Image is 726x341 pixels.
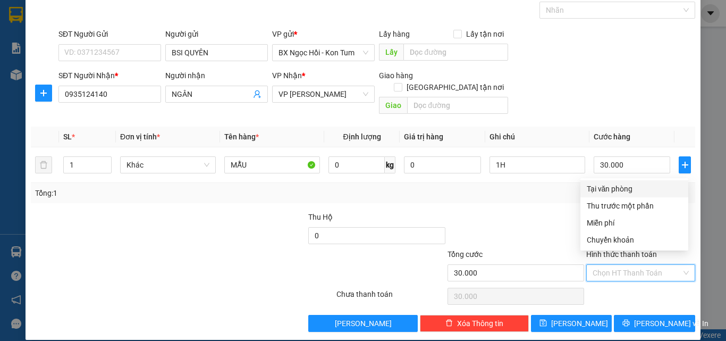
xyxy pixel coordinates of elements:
[385,156,395,173] span: kg
[35,85,52,102] button: plus
[587,200,682,212] div: Thu trước một phần
[343,132,381,141] span: Định lượng
[58,28,161,40] div: SĐT Người Gửi
[58,70,161,81] div: SĐT Người Nhận
[407,97,508,114] input: Dọc đường
[587,183,682,195] div: Tại văn phòng
[278,86,368,102] span: VP Thành Thái
[462,28,508,40] span: Lấy tận nơi
[224,156,320,173] input: VD: Bàn, Ghế
[165,28,268,40] div: Người gửi
[551,318,608,329] span: [PERSON_NAME]
[379,71,413,80] span: Giao hàng
[335,318,392,329] span: [PERSON_NAME]
[594,132,630,141] span: Cước hàng
[36,89,52,97] span: plus
[35,156,52,173] button: delete
[272,71,302,80] span: VP Nhận
[35,187,281,199] div: Tổng: 1
[614,315,695,332] button: printer[PERSON_NAME] và In
[489,156,585,173] input: Ghi Chú
[224,132,259,141] span: Tên hàng
[587,217,682,229] div: Miễn phí
[278,45,368,61] span: BX Ngọc Hồi - Kon Tum
[335,288,446,307] div: Chưa thanh toán
[634,318,708,329] span: [PERSON_NAME] và In
[457,318,503,329] span: Xóa Thông tin
[404,132,443,141] span: Giá trị hàng
[679,161,690,169] span: plus
[485,127,589,147] th: Ghi chú
[586,250,657,259] label: Hình thức thanh toán
[308,213,333,221] span: Thu Hộ
[120,132,160,141] span: Đơn vị tính
[679,156,691,173] button: plus
[63,132,72,141] span: SL
[126,157,209,173] span: Khác
[253,90,261,98] span: user-add
[445,319,453,328] span: delete
[531,315,612,332] button: save[PERSON_NAME]
[379,97,407,114] span: Giao
[379,30,410,38] span: Lấy hàng
[379,44,403,61] span: Lấy
[539,319,547,328] span: save
[165,70,268,81] div: Người nhận
[420,315,529,332] button: deleteXóa Thông tin
[587,234,682,246] div: Chuyển khoản
[403,44,508,61] input: Dọc đường
[308,315,417,332] button: [PERSON_NAME]
[404,156,480,173] input: 0
[402,81,508,93] span: [GEOGRAPHIC_DATA] tận nơi
[448,250,483,259] span: Tổng cước
[272,28,375,40] div: VP gửi
[622,319,630,328] span: printer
